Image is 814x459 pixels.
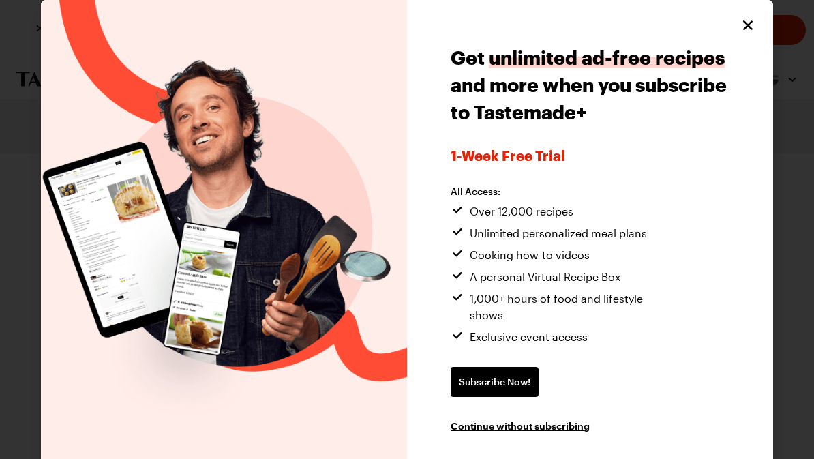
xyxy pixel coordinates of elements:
span: 1,000+ hours of food and lifestyle shows [470,291,676,323]
span: Cooking how-to videos [470,247,590,263]
span: Subscribe Now! [459,375,530,389]
button: Close [739,16,757,34]
a: Subscribe Now! [451,367,539,397]
h2: All Access: [451,186,676,198]
span: Unlimited personalized meal plans [470,225,647,241]
span: Exclusive event access [470,329,588,345]
button: Continue without subscribing [451,419,590,432]
span: unlimited ad-free recipes [489,46,725,68]
h1: Get and more when you subscribe to Tastemade+ [451,44,729,125]
span: 1-week Free Trial [451,147,729,164]
span: A personal Virtual Recipe Box [470,269,620,285]
span: Over 12,000 recipes [470,203,573,220]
